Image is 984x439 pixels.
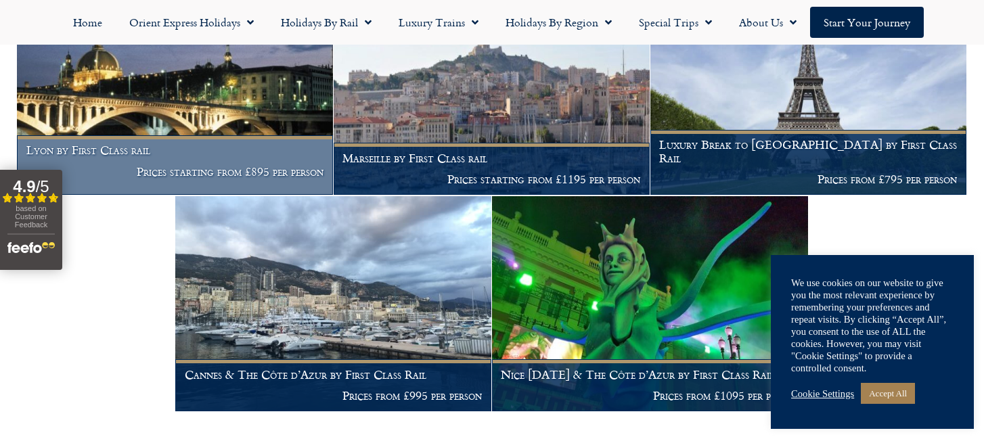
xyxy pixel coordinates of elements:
[175,196,492,412] a: Cannes & The Côte d’Azur by First Class Rail Prices from £995 per person
[725,7,810,38] a: About Us
[861,383,915,404] a: Accept All
[625,7,725,38] a: Special Trips
[7,7,977,38] nav: Menu
[659,172,957,186] p: Prices from £795 per person
[267,7,385,38] a: Holidays by Rail
[810,7,924,38] a: Start your Journey
[501,389,799,402] p: Prices from £1095 per person
[492,196,809,412] a: Nice [DATE] & The Côte d’Azur by First Class Rail Prices from £1095 per person
[26,143,324,157] h1: Lyon by First Class rail
[343,152,641,165] h1: Marseille by First Class rail
[60,7,116,38] a: Home
[185,389,483,402] p: Prices from £995 per person
[343,172,641,186] p: Prices starting from £1195 per person
[185,368,483,382] h1: Cannes & The Côte d’Azur by First Class Rail
[26,165,324,179] p: Prices starting from £895 per person
[492,7,625,38] a: Holidays by Region
[501,368,799,382] h1: Nice [DATE] & The Côte d’Azur by First Class Rail
[791,388,854,400] a: Cookie Settings
[791,277,954,374] div: We use cookies on our website to give you the most relevant experience by remembering your prefer...
[116,7,267,38] a: Orient Express Holidays
[385,7,492,38] a: Luxury Trains
[659,138,957,164] h1: Luxury Break to [GEOGRAPHIC_DATA] by First Class Rail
